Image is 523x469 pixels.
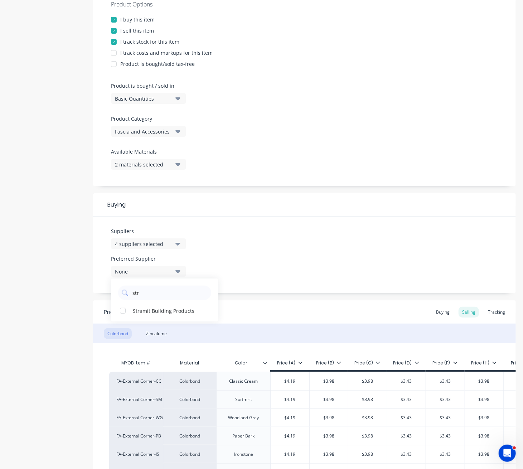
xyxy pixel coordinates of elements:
[116,415,156,421] div: FA-External Corner-WG
[120,16,155,23] div: I buy this item
[271,372,309,390] div: $4.19
[426,372,465,390] div: $3.43
[226,395,262,404] div: Surfmist
[310,391,348,408] div: $3.98
[116,433,156,439] div: FA-External Corner-PB
[104,308,122,316] div: Pricing
[116,451,156,458] div: FA-External Corner-IS
[111,126,186,137] button: Fascia and Accessories
[465,372,504,390] div: $3.98
[115,128,172,135] div: Fascia and Accessories
[271,409,309,427] div: $4.19
[224,377,264,386] div: Classic Cream
[433,360,457,366] div: Price (F)
[465,391,504,408] div: $3.98
[120,60,195,68] div: Product is bought/sold tax-free
[387,391,426,408] div: $3.43
[116,396,156,403] div: FA-External Corner-SM
[111,159,186,170] button: 2 materials selected
[115,268,172,275] div: None
[387,427,426,445] div: $3.43
[271,391,309,408] div: $4.19
[348,372,387,390] div: $3.98
[387,372,426,390] div: $3.43
[316,360,341,366] div: Price (B)
[465,409,504,427] div: $3.98
[471,360,497,366] div: Price (H)
[132,286,208,300] input: Search...
[226,431,262,441] div: Paper Bark
[111,227,186,235] label: Suppliers
[142,328,170,339] div: Zincalume
[111,93,186,104] button: Basic Quantities
[115,161,172,168] div: 2 materials selected
[426,391,465,408] div: $3.43
[163,427,217,445] div: Colorbond
[426,445,465,463] div: $3.43
[111,266,186,277] button: None
[163,408,217,427] div: Colorbond
[387,445,426,463] div: $3.43
[115,95,172,102] div: Basic Quantities
[217,354,266,372] div: Color
[310,372,348,390] div: $3.98
[163,372,217,390] div: Colorbond
[348,427,387,445] div: $3.98
[426,409,465,427] div: $3.43
[387,409,426,427] div: $3.43
[426,427,465,445] div: $3.43
[277,360,302,366] div: Price (A)
[223,413,265,422] div: Woodland Grey
[104,328,132,339] div: Colorbond
[393,360,419,366] div: Price (D)
[310,409,348,427] div: $3.98
[111,115,183,122] label: Product Category
[499,445,516,462] iframe: Intercom live chat
[111,255,186,262] label: Preferred Supplier
[310,445,348,463] div: $3.98
[348,445,387,463] div: $3.98
[432,307,453,318] div: Buying
[115,240,172,248] div: 4 suppliers selected
[348,391,387,408] div: $3.98
[226,450,262,459] div: Ironstone
[484,307,509,318] div: Tracking
[116,378,156,385] div: FA-External Corner-CC
[163,445,217,463] div: Colorbond
[120,38,179,45] div: I track stock for this item
[348,409,387,427] div: $3.98
[109,356,163,370] div: MYOB Item #
[93,193,516,217] div: Buying
[163,390,217,408] div: Colorbond
[111,82,183,90] label: Product is bought / sold in
[217,356,270,370] div: Color
[354,360,380,366] div: Price (C)
[465,445,504,463] div: $3.98
[111,148,186,155] label: Available Materials
[120,27,154,34] div: I sell this item
[133,307,204,314] div: Stramit Building Products
[271,427,309,445] div: $4.19
[120,49,213,57] div: I track costs and markups for this item
[271,445,309,463] div: $4.19
[163,356,217,370] div: Material
[310,427,348,445] div: $3.98
[111,238,186,249] button: 4 suppliers selected
[459,307,479,318] div: Selling
[465,427,504,445] div: $3.98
